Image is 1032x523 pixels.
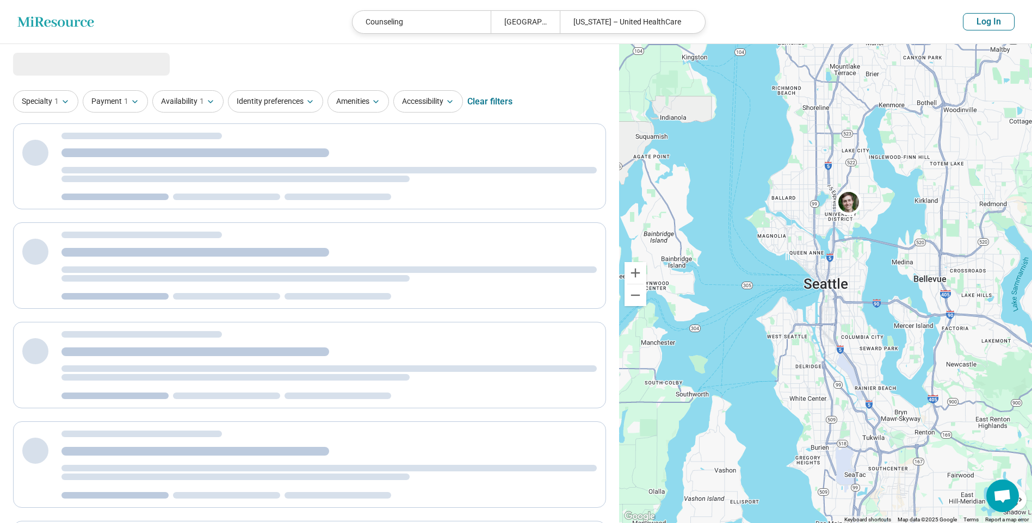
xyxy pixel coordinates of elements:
div: [GEOGRAPHIC_DATA], [GEOGRAPHIC_DATA] [491,11,560,33]
button: Availability1 [152,90,224,113]
span: 1 [54,96,59,107]
button: Log In [963,13,1015,30]
button: Accessibility [393,90,463,113]
button: Zoom out [625,284,646,306]
span: 1 [200,96,204,107]
a: Report a map error [985,516,1029,522]
div: [US_STATE] – United HealthCare [560,11,698,33]
a: Open chat [986,480,1019,512]
span: Loading... [13,53,104,74]
span: 1 [124,96,128,107]
button: Identity preferences [228,90,323,113]
button: Zoom in [625,262,646,284]
a: Terms (opens in new tab) [963,516,979,522]
button: Amenities [327,90,389,113]
span: Map data ©2025 Google [898,516,957,522]
button: Specialty1 [13,90,78,113]
div: Counseling [353,11,491,33]
div: Clear filters [467,89,512,115]
button: Payment1 [83,90,148,113]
